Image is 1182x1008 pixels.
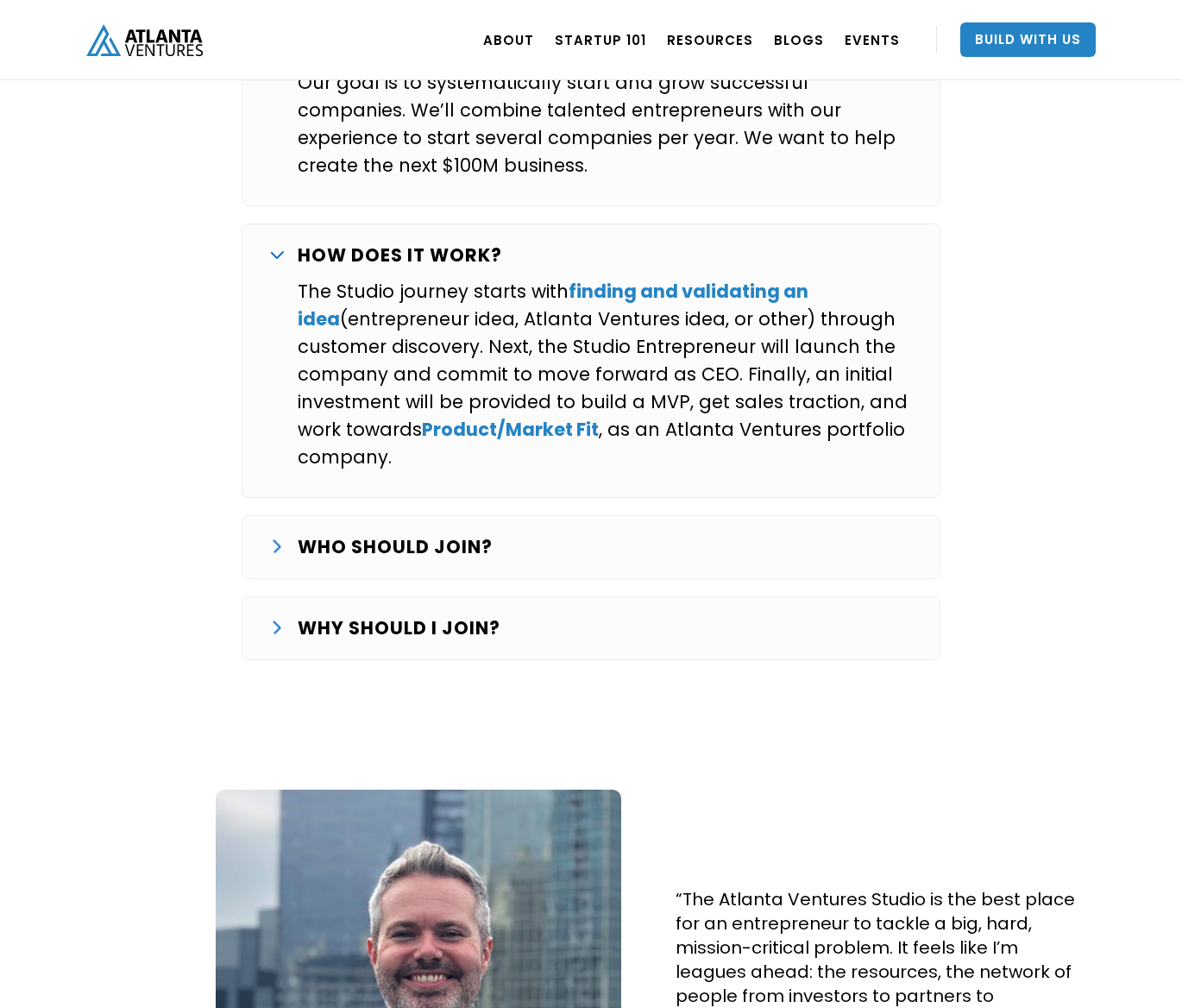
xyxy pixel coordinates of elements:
[422,417,599,442] a: Product/Market Fit
[273,539,281,553] img: arrow down
[298,533,493,561] p: WHO SHOULD JOIN?
[273,621,281,634] img: arrow down
[298,69,912,180] p: Our goal is to systematically start and grow successful companies. We’ll combine talented entrepr...
[667,16,753,64] a: RESOURCES
[960,22,1096,57] a: Build With Us
[845,16,900,64] a: EVENTS
[298,243,502,268] strong: HOW DOES IT WORK?
[298,615,500,640] strong: WHY SHOULD I JOIN?
[774,16,824,64] a: BLOGS
[298,278,912,471] p: The Studio journey starts with (entrepreneur idea, Atlanta Ventures idea, or other) through custo...
[483,16,534,64] a: ABOUT
[298,279,808,331] a: finding and validating an idea
[270,251,284,259] img: arrow down
[555,16,646,64] a: Startup 101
